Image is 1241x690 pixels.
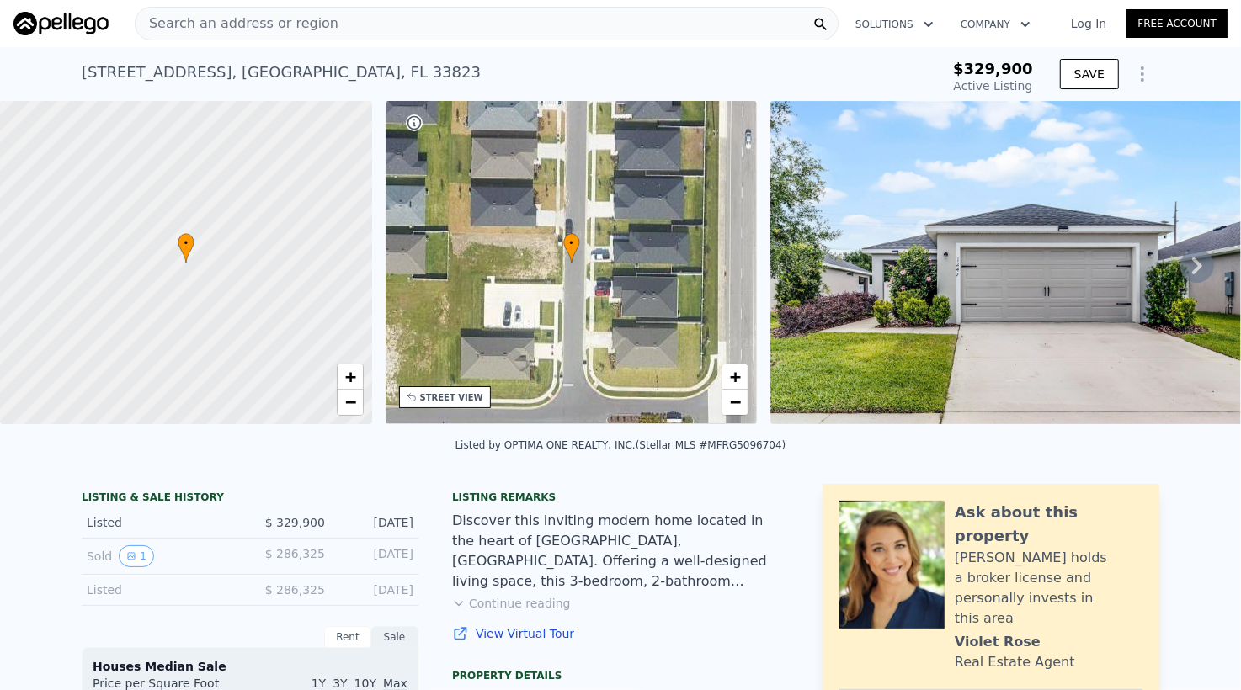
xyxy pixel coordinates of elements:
[955,548,1142,629] div: [PERSON_NAME] holds a broker license and personally invests in this area
[563,233,580,263] div: •
[955,632,1041,652] div: Violet Rose
[354,677,376,690] span: 10Y
[452,595,571,612] button: Continue reading
[87,545,237,567] div: Sold
[338,581,413,598] div: [DATE]
[842,9,947,40] button: Solutions
[1126,9,1228,38] a: Free Account
[452,669,789,682] div: Property details
[722,364,748,390] a: Zoom in
[265,547,325,560] span: $ 286,325
[312,677,326,690] span: 1Y
[1060,59,1119,89] button: SAVE
[178,236,194,251] span: •
[452,511,789,592] div: Discover this inviting modern home located in the heart of [GEOGRAPHIC_DATA], [GEOGRAPHIC_DATA]. ...
[338,364,363,390] a: Zoom in
[13,12,109,35] img: Pellego
[420,391,483,404] div: STREET VIEW
[1051,15,1126,32] a: Log In
[452,625,789,642] a: View Virtual Tour
[87,581,237,598] div: Listed
[452,491,789,504] div: Listing remarks
[87,514,237,531] div: Listed
[338,545,413,567] div: [DATE]
[947,9,1044,40] button: Company
[730,391,741,412] span: −
[338,514,413,531] div: [DATE]
[93,658,407,675] div: Houses Median Sale
[178,233,194,263] div: •
[82,61,481,84] div: [STREET_ADDRESS] , [GEOGRAPHIC_DATA] , FL 33823
[954,79,1033,93] span: Active Listing
[955,501,1142,548] div: Ask about this property
[333,677,347,690] span: 3Y
[730,366,741,387] span: +
[324,626,371,648] div: Rent
[344,366,355,387] span: +
[455,439,786,451] div: Listed by OPTIMA ONE REALTY, INC. (Stellar MLS #MFRG5096704)
[82,491,418,507] div: LISTING & SALE HISTORY
[344,391,355,412] span: −
[338,390,363,415] a: Zoom out
[953,60,1033,77] span: $329,900
[371,626,418,648] div: Sale
[1126,57,1159,91] button: Show Options
[136,13,338,34] span: Search an address or region
[265,583,325,597] span: $ 286,325
[955,652,1075,672] div: Real Estate Agent
[722,390,748,415] a: Zoom out
[563,236,580,251] span: •
[119,545,154,567] button: View historical data
[265,516,325,529] span: $ 329,900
